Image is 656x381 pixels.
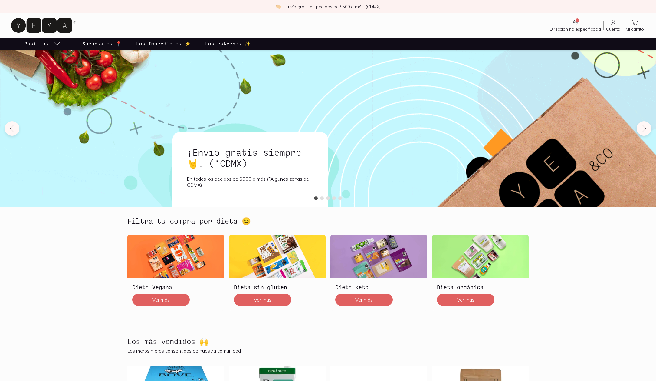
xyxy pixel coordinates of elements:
h2: Los más vendidos 🙌 [127,337,208,345]
img: Dieta Vegana [127,235,224,278]
a: Los estrenos ✨ [204,38,252,50]
a: Cuenta [604,19,623,32]
p: En todos los pedidos de $500 o más (*Algunas zonas de CDMX) [187,176,313,188]
h3: Dieta Vegana [132,283,219,291]
h1: ¡Envío gratis siempre🤘! (*CDMX) [187,147,313,169]
p: Sucursales 📍 [82,40,122,47]
a: Sucursales 📍 [81,38,123,50]
h3: Dieta orgánica [437,283,524,291]
img: Dieta sin gluten [229,235,326,278]
button: Ver más [335,294,393,306]
a: Dieta ketoDieta ketoVer más [330,235,427,310]
a: Dirección no especificada [547,19,603,32]
a: Mi carrito [623,19,646,32]
button: Ver más [234,294,291,306]
p: Los estrenos ✨ [205,40,251,47]
p: Los Imperdibles ⚡️ [136,40,191,47]
button: Ver más [437,294,494,306]
span: Mi carrito [625,26,644,32]
img: Dieta orgánica [432,235,529,278]
h3: Dieta sin gluten [234,283,321,291]
a: Dieta orgánicaDieta orgánicaVer más [432,235,529,310]
button: Ver más [132,294,190,306]
h2: Filtra tu compra por dieta 😉 [127,217,251,225]
p: Pasillos [24,40,48,47]
img: Dieta keto [330,235,427,278]
p: ¡Envío gratis en pedidos de $500 o más! (CDMX) [285,4,381,10]
span: Cuenta [606,26,620,32]
a: Los Imperdibles ⚡️ [135,38,192,50]
p: Los meros meros consentidos de nuestra comunidad [127,348,529,354]
img: check [276,4,281,9]
h3: Dieta keto [335,283,422,291]
a: pasillo-todos-link [23,38,62,50]
a: Dieta VeganaDieta VeganaVer más [127,235,224,310]
a: Dieta sin glutenDieta sin glutenVer más [229,235,326,310]
span: Dirección no especificada [550,26,601,32]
